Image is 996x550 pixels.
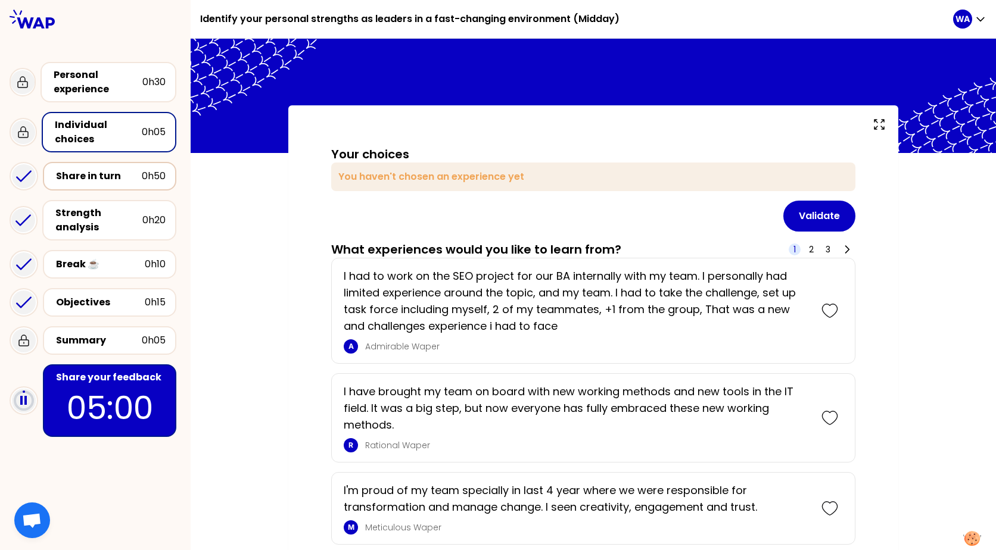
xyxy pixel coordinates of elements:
p: I have brought my team on board with new working methods and new tools in the IT field. It was a ... [344,383,810,433]
p: R [348,440,353,450]
div: Strength analysis [55,206,142,235]
p: 05:00 [54,385,166,431]
p: I had to work on the SEO project for our BA internally with my team. I personally had limited exp... [344,268,810,335]
div: 0h05 [142,333,166,348]
div: 0h20 [142,213,166,227]
div: Individual choices [55,118,142,146]
div: Share your feedback [56,370,166,385]
p: I'm proud of my team specially in last 4 year where we were responsible for transformation and ma... [344,482,810,515]
p: WA [955,13,970,25]
h3: Your choices [331,146,409,162]
button: Validate [783,201,855,232]
div: 0h15 [145,295,166,310]
button: WA [953,10,986,29]
span: 1 [793,243,796,255]
span: 3 [826,243,830,255]
div: 0h10 [145,257,166,271]
div: Personal experience [54,68,142,96]
p: Rational Waper [365,439,810,451]
h3: What experiences would you like to learn from? [331,241,621,258]
div: You haven't chosen an experience yet [331,162,855,191]
div: Summary [56,333,142,348]
div: Open chat [14,502,50,538]
p: Meticulous Waper [365,521,810,533]
p: M [348,523,354,532]
div: 0h50 [142,169,166,183]
div: Share in turn [56,169,142,183]
p: Admirable Waper [365,340,810,352]
div: 0h30 [142,75,166,89]
div: Break ☕️ [56,257,145,271]
span: 2 [809,243,814,255]
p: A [348,342,354,351]
div: Objectives [56,295,145,310]
div: 0h05 [142,125,166,139]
